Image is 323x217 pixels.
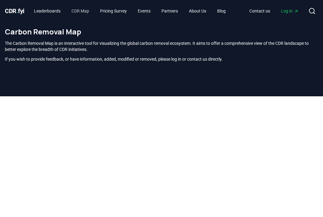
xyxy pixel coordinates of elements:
nav: Main [29,5,231,16]
h1: Carbon Removal Map [5,27,318,37]
a: Log in [276,5,304,16]
p: If you wish to provide feedback, or have information, added, modified or removed, please log in o... [5,56,318,62]
a: Events [133,5,155,16]
p: The Carbon Removal Map is an interactive tool for visualizing the global carbon removal ecosystem... [5,40,318,52]
span: Log in [281,8,299,14]
a: CDR.fyi [5,7,24,15]
a: Leaderboards [29,5,65,16]
a: CDR Map [67,5,94,16]
nav: Main [245,5,304,16]
span: CDR fyi [5,7,24,15]
a: About Us [184,5,211,16]
a: Contact us [245,5,275,16]
a: Blog [212,5,231,16]
a: Pricing Survey [95,5,132,16]
span: . [16,7,18,15]
a: Partners [157,5,183,16]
